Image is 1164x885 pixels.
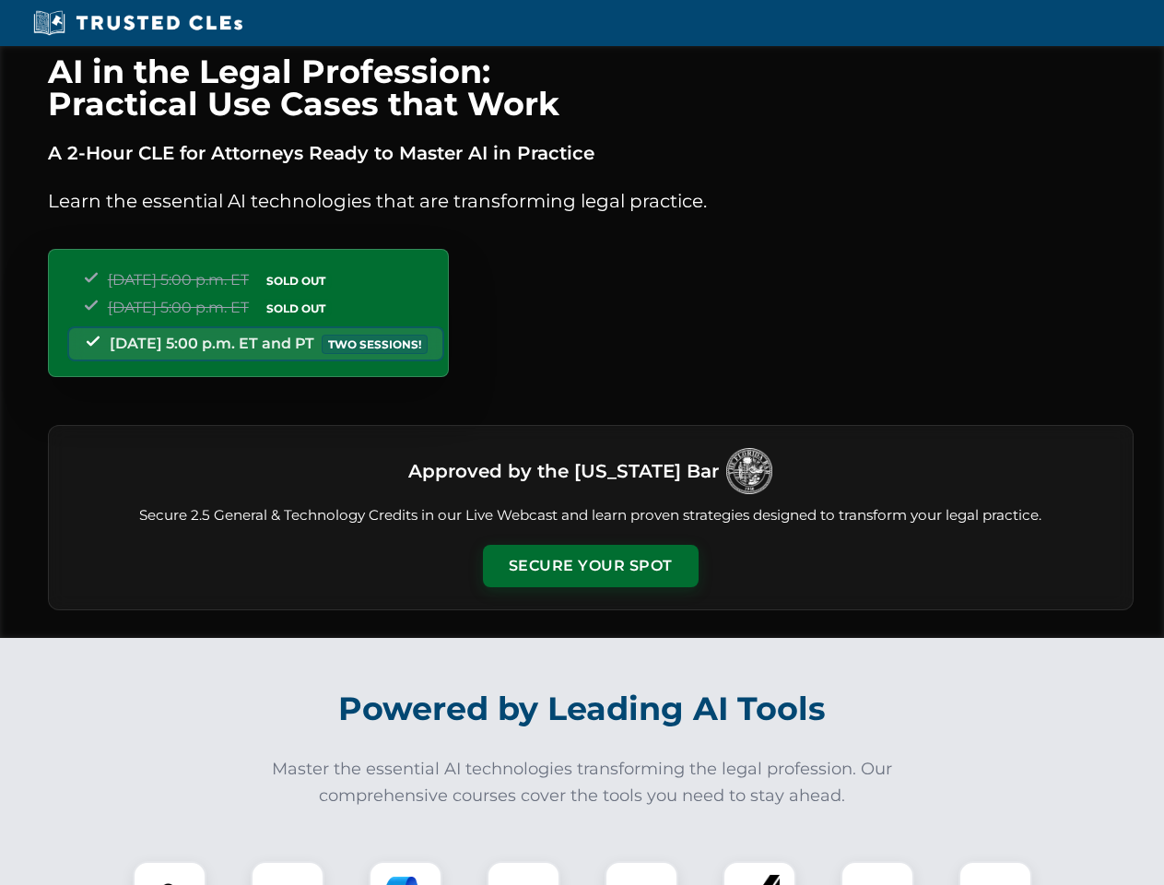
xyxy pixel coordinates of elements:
h2: Powered by Leading AI Tools [72,677,1093,741]
span: SOLD OUT [260,271,332,290]
span: [DATE] 5:00 p.m. ET [108,271,249,289]
p: Master the essential AI technologies transforming the legal profession. Our comprehensive courses... [260,756,905,809]
img: Trusted CLEs [28,9,248,37]
span: [DATE] 5:00 p.m. ET [108,299,249,316]
h1: AI in the Legal Profession: Practical Use Cases that Work [48,55,1134,120]
span: SOLD OUT [260,299,332,318]
button: Secure Your Spot [483,545,699,587]
img: Logo [726,448,772,494]
p: Learn the essential AI technologies that are transforming legal practice. [48,186,1134,216]
p: Secure 2.5 General & Technology Credits in our Live Webcast and learn proven strategies designed ... [71,505,1111,526]
p: A 2-Hour CLE for Attorneys Ready to Master AI in Practice [48,138,1134,168]
h3: Approved by the [US_STATE] Bar [408,454,719,488]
